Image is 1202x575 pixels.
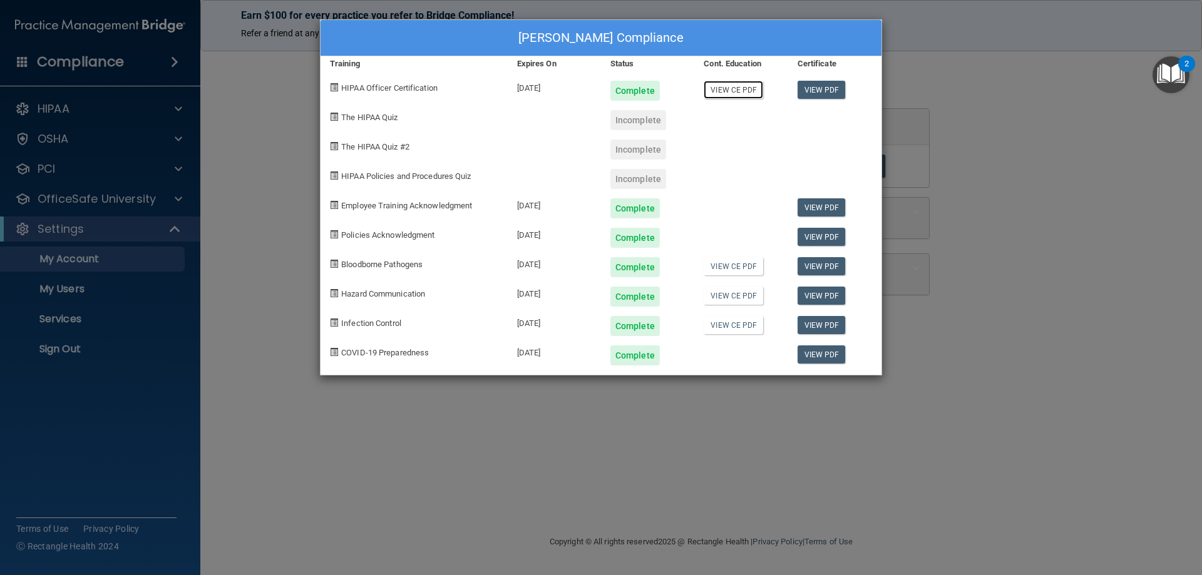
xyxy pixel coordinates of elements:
div: Expires On [508,56,601,71]
a: View PDF [798,316,846,334]
div: [DATE] [508,218,601,248]
div: [DATE] [508,336,601,365]
a: View PDF [798,345,846,364]
a: View PDF [798,81,846,99]
div: Cont. Education [694,56,788,71]
div: Complete [610,345,660,365]
div: [DATE] [508,71,601,101]
span: The HIPAA Quiz [341,113,398,122]
button: Open Resource Center, 2 new notifications [1153,56,1189,93]
a: View PDF [798,257,846,275]
span: COVID-19 Preparedness [341,348,429,357]
div: 2 [1184,64,1189,80]
a: View CE PDF [704,257,763,275]
div: [DATE] [508,277,601,307]
span: Hazard Communication [341,289,425,298]
a: View CE PDF [704,81,763,99]
span: The HIPAA Quiz #2 [341,142,409,151]
a: View PDF [798,198,846,216]
a: View CE PDF [704,287,763,305]
div: [DATE] [508,307,601,336]
span: Bloodborne Pathogens [341,260,423,269]
div: Complete [610,228,660,248]
a: View PDF [798,287,846,305]
div: Complete [610,81,660,101]
div: Complete [610,257,660,277]
a: View CE PDF [704,316,763,334]
div: Training [321,56,508,71]
div: Incomplete [610,140,666,160]
div: Complete [610,287,660,307]
a: View PDF [798,228,846,246]
span: Policies Acknowledgment [341,230,434,240]
div: [DATE] [508,189,601,218]
span: Employee Training Acknowledgment [341,201,472,210]
div: Certificate [788,56,881,71]
div: [DATE] [508,248,601,277]
div: Complete [610,316,660,336]
div: Incomplete [610,110,666,130]
span: HIPAA Officer Certification [341,83,438,93]
span: Infection Control [341,318,401,328]
div: Incomplete [610,169,666,189]
div: Status [601,56,694,71]
div: [PERSON_NAME] Compliance [321,20,881,56]
span: HIPAA Policies and Procedures Quiz [341,171,471,181]
div: Complete [610,198,660,218]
